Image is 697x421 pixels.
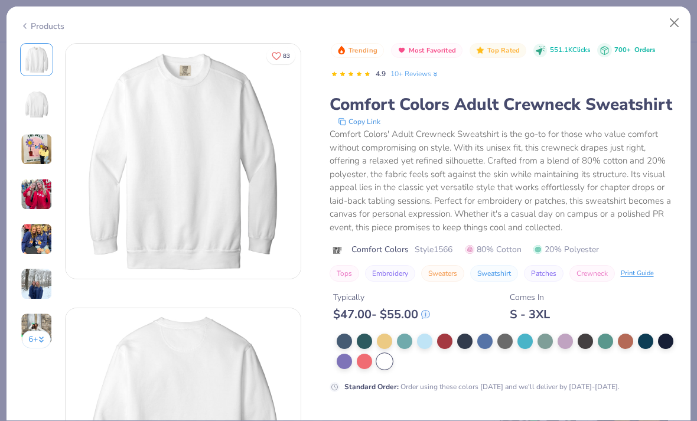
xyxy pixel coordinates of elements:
[283,53,290,59] span: 83
[634,45,655,54] span: Orders
[465,243,522,256] span: 80% Cotton
[390,68,439,79] a: 10+ Reviews
[22,90,51,119] img: Back
[391,43,463,58] button: Badge Button
[351,243,409,256] span: Comfort Colors
[344,381,620,392] div: Order using these colors [DATE] and we'll deliver by [DATE]-[DATE].
[533,243,599,256] span: 20% Polyester
[415,243,452,256] span: Style 1566
[334,116,384,128] button: copy to clipboard
[524,265,564,282] button: Patches
[663,12,686,34] button: Close
[365,265,415,282] button: Embroidery
[421,265,464,282] button: Sweaters
[569,265,615,282] button: Crewneck
[397,45,406,55] img: Most Favorited sort
[510,307,550,322] div: S - 3XL
[330,128,678,234] div: Comfort Colors' Adult Crewneck Sweatshirt is the go-to for those who value comfort without compro...
[333,307,430,322] div: $ 47.00 - $ 55.00
[330,93,678,116] div: Comfort Colors Adult Crewneck Sweatshirt
[331,65,371,84] div: 4.9 Stars
[330,265,359,282] button: Tops
[266,47,295,64] button: Like
[409,47,456,54] span: Most Favorited
[344,382,399,391] strong: Standard Order :
[66,44,301,279] img: Front
[510,291,550,303] div: Comes In
[470,265,518,282] button: Sweatshirt
[376,69,386,79] span: 4.9
[21,313,53,345] img: User generated content
[22,331,51,348] button: 6+
[621,269,654,279] div: Print Guide
[21,133,53,165] img: User generated content
[22,45,51,74] img: Front
[21,268,53,300] img: User generated content
[614,45,655,56] div: 700+
[470,43,526,58] button: Badge Button
[21,178,53,210] img: User generated content
[21,223,53,255] img: User generated content
[333,291,430,303] div: Typically
[487,47,520,54] span: Top Rated
[20,20,64,32] div: Products
[330,246,346,255] img: brand logo
[348,47,377,54] span: Trending
[550,45,590,56] span: 551.1K Clicks
[475,45,485,55] img: Top Rated sort
[337,45,346,55] img: Trending sort
[331,43,384,58] button: Badge Button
